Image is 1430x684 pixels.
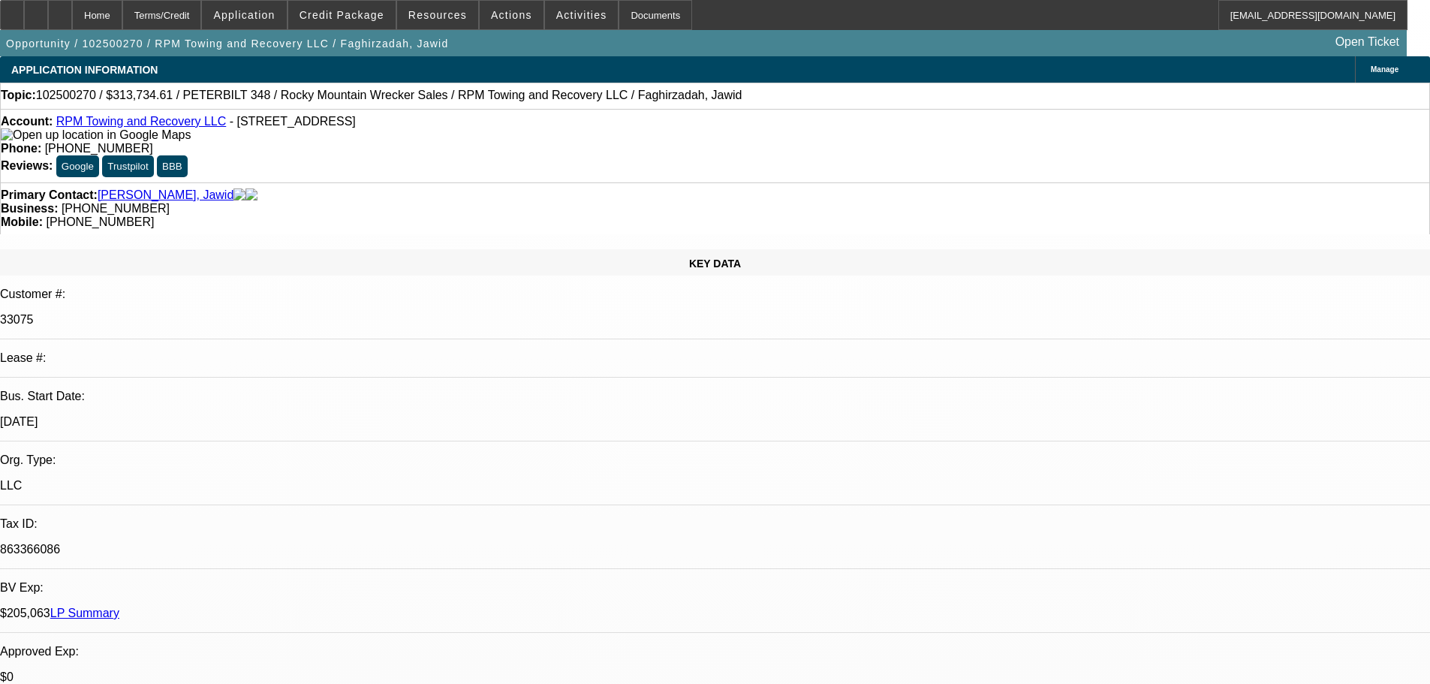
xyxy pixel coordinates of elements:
span: APPLICATION INFORMATION [11,64,158,76]
img: linkedin-icon.png [245,188,257,202]
span: Opportunity / 102500270 / RPM Towing and Recovery LLC / Faghirzadah, Jawid [6,38,449,50]
span: Manage [1371,65,1398,74]
button: Application [202,1,286,29]
img: Open up location in Google Maps [1,128,191,142]
span: - [STREET_ADDRESS] [230,115,356,128]
a: [PERSON_NAME], Jawid [98,188,233,202]
span: Resources [408,9,467,21]
strong: Reviews: [1,159,53,172]
span: Activities [556,9,607,21]
strong: Account: [1,115,53,128]
strong: Topic: [1,89,36,102]
span: KEY DATA [689,258,741,270]
strong: Business: [1,202,58,215]
span: [PHONE_NUMBER] [46,215,154,228]
button: Google [56,155,99,177]
span: 102500270 / $313,734.61 / PETERBILT 348 / Rocky Mountain Wrecker Sales / RPM Towing and Recovery ... [36,89,742,102]
button: Actions [480,1,543,29]
button: Resources [397,1,478,29]
button: Trustpilot [102,155,153,177]
strong: Mobile: [1,215,43,228]
button: Credit Package [288,1,396,29]
strong: Primary Contact: [1,188,98,202]
span: Actions [491,9,532,21]
span: Application [213,9,275,21]
a: LP Summary [50,607,119,619]
a: Open Ticket [1329,29,1405,55]
span: [PHONE_NUMBER] [45,142,153,155]
img: facebook-icon.png [233,188,245,202]
strong: Phone: [1,142,41,155]
a: View Google Maps [1,128,191,141]
button: Activities [545,1,619,29]
span: Credit Package [300,9,384,21]
button: BBB [157,155,188,177]
a: RPM Towing and Recovery LLC [56,115,226,128]
span: [PHONE_NUMBER] [62,202,170,215]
